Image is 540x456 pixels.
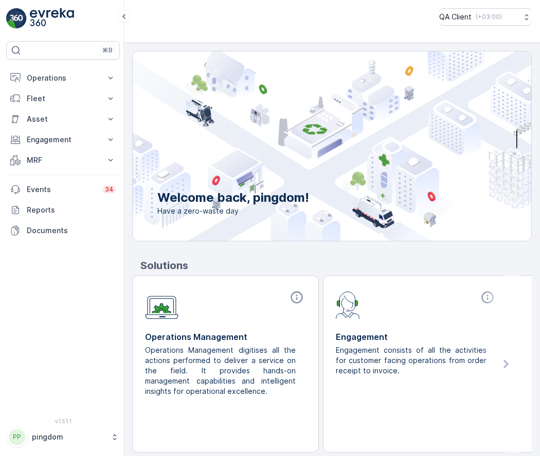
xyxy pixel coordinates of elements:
button: Operations [6,68,120,88]
p: Solutions [140,258,532,273]
p: Asset [27,114,99,124]
p: Reports [27,205,116,215]
p: 34 [105,185,114,194]
span: Have a zero-waste day [157,206,309,216]
img: city illustration [86,51,531,241]
p: Welcome back, pingdom! [157,189,309,206]
span: v 1.51.1 [6,418,120,424]
img: logo_light-DOdMpM7g.png [30,8,74,29]
button: QA Client(+03:00) [439,8,532,26]
p: QA Client [439,12,472,22]
a: Reports [6,200,120,220]
div: PP [9,429,25,445]
img: logo [6,8,27,29]
button: Asset [6,109,120,129]
p: Operations Management [145,331,306,343]
p: pingdom [32,432,105,442]
img: module-icon [145,290,178,319]
a: Documents [6,220,120,241]
button: MRF [6,150,120,170]
button: Fleet [6,88,120,109]
button: Engagement [6,129,120,150]
button: PPpingdom [6,426,120,448]
p: Events [27,184,97,195]
p: Engagement consists of all the activities for customer facing operations from order receipt to in... [336,345,489,376]
p: Operations Management digitises all the actions performed to deliver a service on the field. It p... [145,345,298,396]
p: ( +03:00 ) [476,13,502,21]
p: MRF [27,155,99,165]
p: Engagement [27,135,99,145]
p: Engagement [336,331,497,343]
a: Events34 [6,179,120,200]
p: Fleet [27,93,99,104]
p: Operations [27,73,99,83]
img: module-icon [336,290,360,319]
p: ⌘B [102,46,113,54]
p: Documents [27,225,116,236]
